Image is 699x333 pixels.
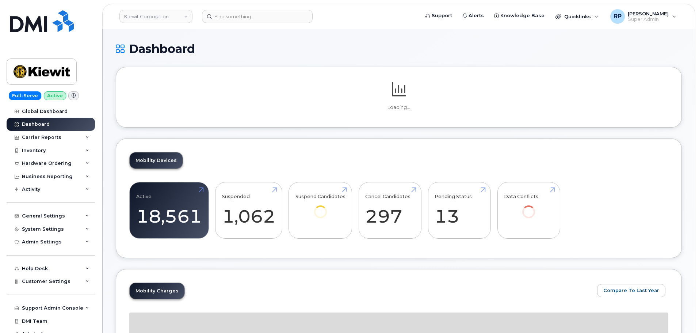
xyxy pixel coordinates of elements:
[295,186,345,228] a: Suspend Candidates
[129,104,668,111] p: Loading...
[365,186,415,235] a: Cancel Candidates 297
[504,186,553,228] a: Data Conflicts
[130,283,184,299] a: Mobility Charges
[116,42,682,55] h1: Dashboard
[136,186,202,235] a: Active 18,561
[130,152,183,169] a: Mobility Devices
[603,287,659,294] span: Compare To Last Year
[222,186,275,235] a: Suspended 1,062
[597,284,665,297] button: Compare To Last Year
[435,186,484,235] a: Pending Status 13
